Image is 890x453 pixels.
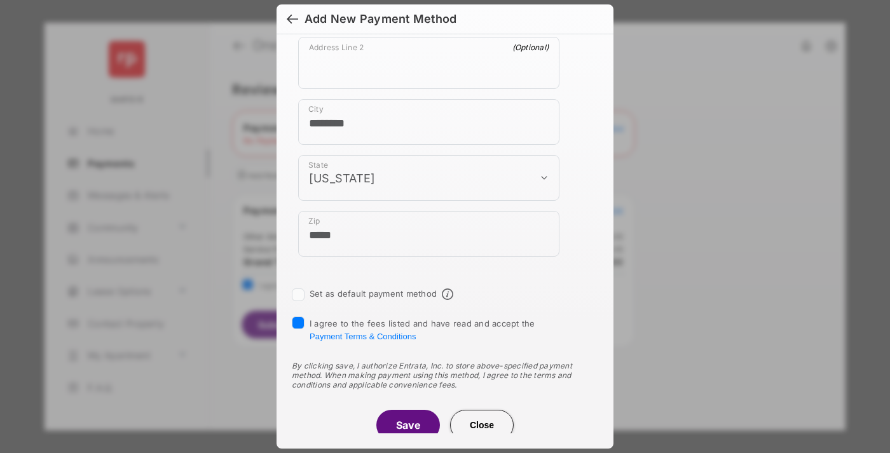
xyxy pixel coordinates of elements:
div: payment_method_screening[postal_addresses][administrativeArea] [298,155,559,201]
button: I agree to the fees listed and have read and accept the [310,332,416,341]
div: By clicking save, I authorize Entrata, Inc. to store above-specified payment method. When making ... [292,361,598,389]
button: Save [376,410,440,440]
div: payment_method_screening[postal_addresses][postalCode] [298,211,559,257]
div: Add New Payment Method [305,12,456,26]
label: Set as default payment method [310,288,437,299]
span: Default payment method info [442,288,453,300]
div: payment_method_screening[postal_addresses][addressLine2] [298,37,559,89]
div: payment_method_screening[postal_addresses][locality] [298,99,559,145]
span: I agree to the fees listed and have read and accept the [310,318,535,341]
button: Close [450,410,514,440]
